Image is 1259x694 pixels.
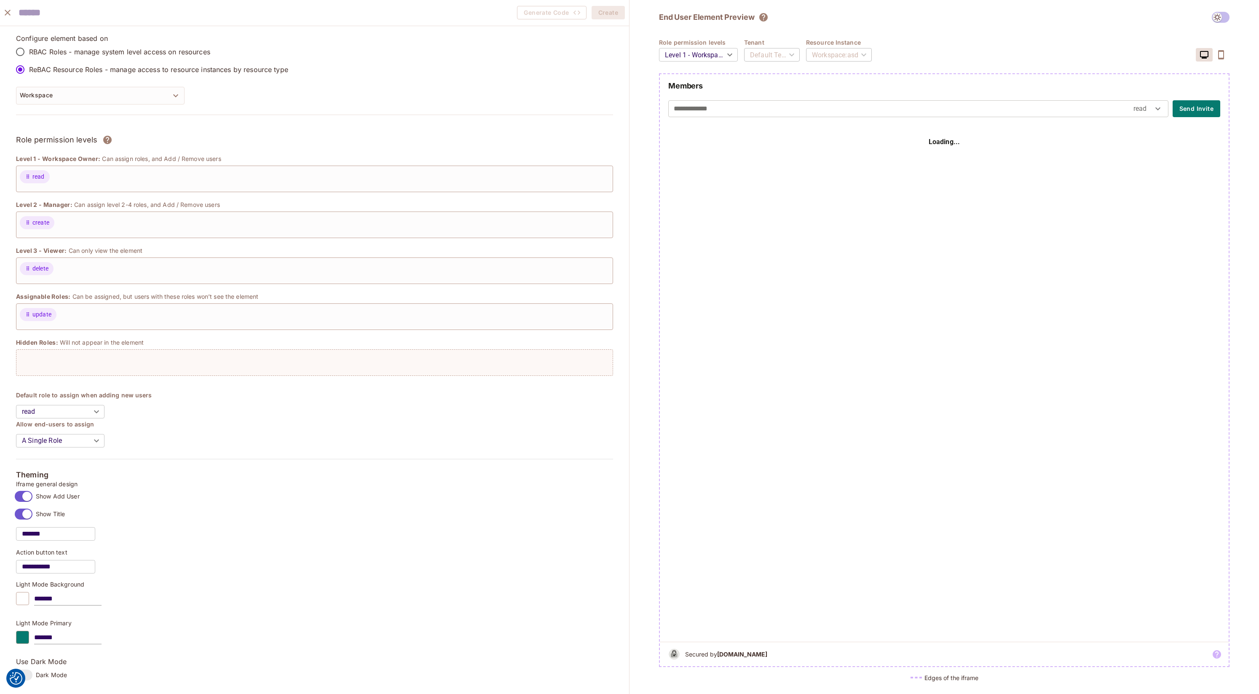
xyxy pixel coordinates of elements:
h4: Tenant [744,38,806,46]
button: Consent Preferences [10,672,22,685]
svg: Assign roles to different permission levels and grant users the correct rights over each element.... [102,135,113,145]
h4: Allow end-users to assign [16,420,613,428]
p: Can only view the element [69,247,142,255]
p: Light Mode Primary [16,620,613,627]
span: Hidden Roles: [16,338,58,347]
p: Light Mode Background [16,581,613,588]
h4: Loading... [929,137,960,147]
p: Can be assigned, but users with these roles won’t see the element [72,292,259,300]
h5: Theming [16,471,613,479]
p: RBAC Roles - manage system level access on resources [29,47,210,56]
h5: Edges of the iframe [924,674,978,682]
h5: Secured by [685,650,767,658]
span: delete [32,264,48,273]
button: Send Invite [1173,100,1220,117]
span: Level 1 - Workspace Owner: [16,155,100,163]
h2: End User Element Preview [659,12,754,22]
p: Iframe general design [16,481,613,488]
span: read [32,172,45,181]
h4: Default role to assign when adding new users [16,391,613,399]
h2: Members [668,81,1220,91]
h4: Resource Instance [806,38,878,46]
p: Can assign roles, and Add / Remove users [102,155,221,163]
p: Will not appear in the element [60,338,144,346]
h3: Role permission levels [16,134,97,146]
div: Default Tenant [744,43,800,67]
span: Assignable Roles: [16,292,71,301]
h4: Role permission levels [659,38,744,46]
span: update [32,310,51,319]
img: b&w logo [667,646,682,662]
p: ReBAC Resource Roles - manage access to resource instances by resource type [29,65,288,74]
button: Create [592,6,625,19]
b: [DOMAIN_NAME] [717,651,767,658]
span: Level 2 - Manager: [16,201,72,209]
button: Workspace [16,87,185,105]
span: Dark Mode [36,671,67,679]
span: Show Title [36,510,65,518]
span: Level 3 - Viewer: [16,247,67,255]
div: read [16,400,104,423]
img: Revisit consent button [10,672,22,685]
span: Create the element to generate code [517,6,587,19]
p: Configure element based on [16,34,613,43]
div: read [1133,102,1163,115]
p: Can assign level 2-4 roles, and Add / Remove users [74,201,220,209]
span: create [32,218,49,227]
div: Level 1 - Workspace Owner [659,43,738,67]
span: Show Add User [36,492,80,500]
p: Use Dark Mode [16,657,613,666]
div: Workspace : asd [806,43,872,67]
p: Action button text [16,549,613,556]
svg: The element will only show tenant specific content. No user information will be visible across te... [758,12,769,22]
div: A Single Role [16,429,104,453]
button: Generate Code [517,6,587,19]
